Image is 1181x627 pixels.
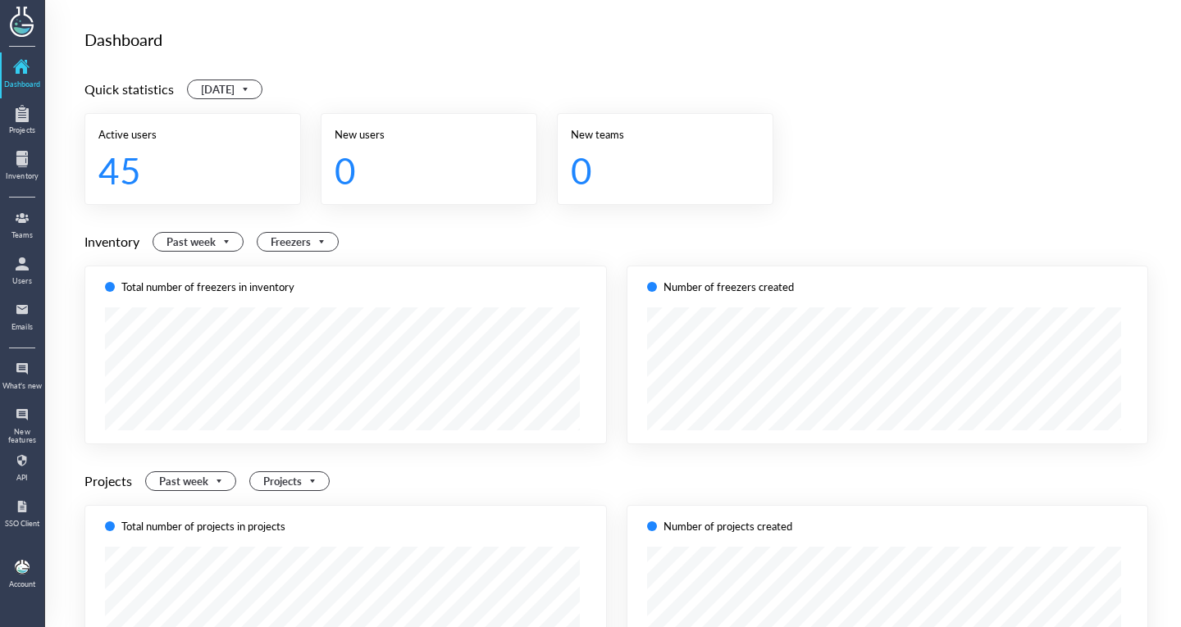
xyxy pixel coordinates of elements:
a: Dashboard [2,54,43,97]
img: genemod logo [2,1,42,39]
div: Quick statistics [84,79,174,100]
div: Number of projects created [663,519,792,534]
div: Teams [2,231,43,239]
span: Projects [263,472,319,490]
div: New users [335,127,523,142]
a: API [2,448,43,490]
a: SSO Client [2,493,43,536]
div: Total number of projects in projects [121,519,285,534]
a: Teams [2,205,43,248]
div: Active users [98,127,287,142]
div: Inventory [2,172,43,180]
img: b9474ba4-a536-45cc-a50d-c6e2543a7ac2.jpeg [15,560,30,575]
div: SSO Client [2,520,43,528]
div: Total number of freezers in inventory [121,279,294,294]
div: Inventory [84,231,139,252]
a: New features [2,402,43,444]
div: Number of freezers created [663,279,794,294]
span: Freezers [271,233,328,251]
span: Past week [159,472,226,490]
div: What's new [2,382,43,390]
div: New features [2,428,43,445]
div: API [2,474,43,482]
a: Inventory [2,146,43,189]
div: 0 [571,148,746,191]
div: Dashboard [2,80,43,89]
a: Emails [2,297,43,339]
span: Past week [166,233,233,251]
div: Account [9,580,35,588]
div: 0 [335,148,510,191]
div: 45 [98,148,274,191]
div: New teams [571,127,759,142]
a: Users [2,251,43,293]
a: What's new [2,356,43,398]
div: Projects [2,126,43,134]
span: Today [201,80,252,98]
div: Projects [84,470,132,492]
div: Users [2,277,43,285]
a: Projects [2,100,43,143]
div: Emails [2,323,43,331]
div: Dashboard [84,26,1148,52]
